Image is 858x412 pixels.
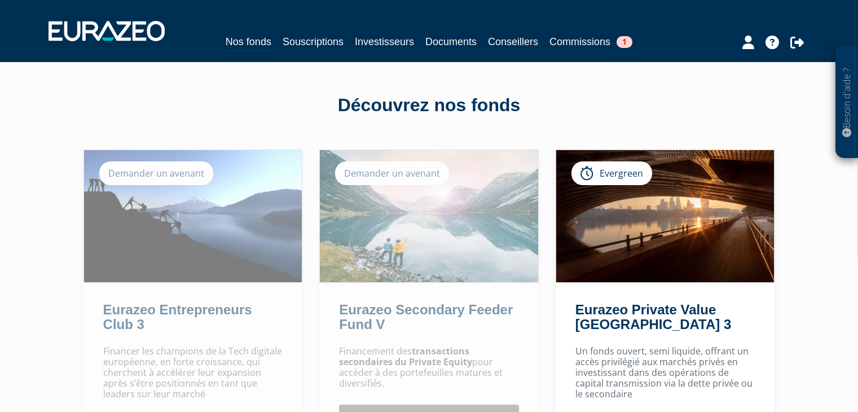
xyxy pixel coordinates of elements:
div: Evergreen [571,161,652,185]
p: Besoin d'aide ? [841,51,853,153]
strong: transactions secondaires du Private Equity [339,345,472,368]
span: 1 [617,36,632,48]
div: Demander un avenant [99,161,213,185]
img: Eurazeo Secondary Feeder Fund V [320,150,538,282]
a: Commissions1 [549,34,632,50]
a: Eurazeo Private Value [GEOGRAPHIC_DATA] 3 [575,302,731,332]
a: Souscriptions [283,34,344,50]
img: Eurazeo Private Value Europe 3 [556,150,775,282]
img: 1732889491-logotype_eurazeo_blanc_rvb.png [49,21,165,41]
a: Eurazeo Secondary Feeder Fund V [339,302,513,332]
a: Nos fonds [226,34,271,51]
a: Documents [425,34,477,50]
div: Demander un avenant [335,161,449,185]
p: Un fonds ouvert, semi liquide, offrant un accès privilégié aux marchés privés en investissant dan... [575,346,755,400]
p: Financement des pour accéder à des portefeuilles matures et diversifiés. [339,346,519,389]
a: Eurazeo Entrepreneurs Club 3 [103,302,252,332]
img: Eurazeo Entrepreneurs Club 3 [84,150,302,282]
a: Conseillers [488,34,538,50]
div: Découvrez nos fonds [108,93,751,119]
p: Financer les champions de la Tech digitale européenne, en forte croissance, qui cherchent à accél... [103,346,283,400]
a: Investisseurs [355,34,414,50]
